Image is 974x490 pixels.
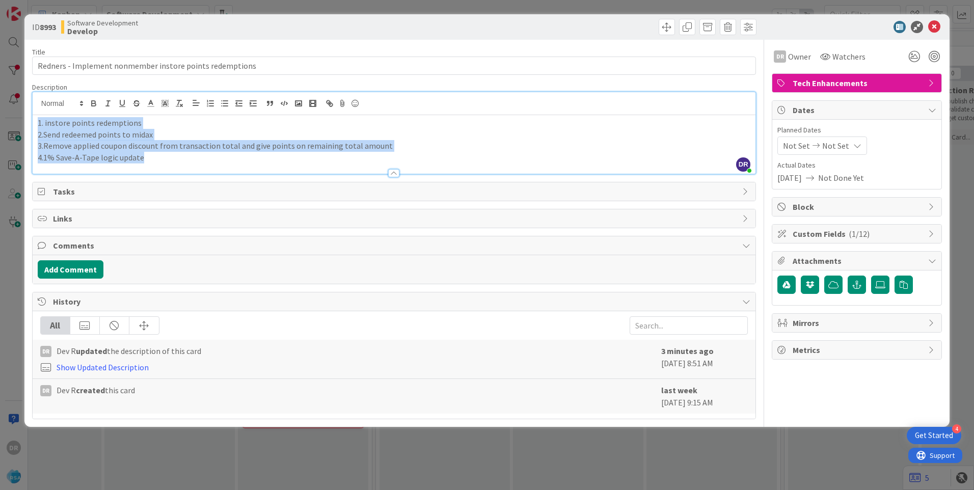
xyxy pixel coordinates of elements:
div: [DATE] 8:51 AM [661,345,748,373]
span: [DATE] [777,172,802,184]
input: Search... [630,316,748,335]
span: Dev R the description of this card [57,345,201,357]
span: Not Set [822,140,849,152]
span: Not Set [783,140,810,152]
b: last week [661,385,697,395]
p: 2.Send redeemed points to midax [38,129,750,141]
span: Tasks [53,185,737,198]
p: 4.1% Save-A-Tape logic update [38,152,750,164]
div: DR [774,50,786,63]
span: Watchers [832,50,865,63]
span: Links [53,212,737,225]
span: DR [736,157,750,172]
p: 3.Remove applied coupon discount from transaction total and give points on remaining total amount [38,140,750,152]
div: 4 [952,424,961,433]
span: Custom Fields [793,228,923,240]
div: All [41,317,70,334]
span: Planned Dates [777,125,936,135]
span: Tech Enhancements [793,77,923,89]
span: Metrics [793,344,923,356]
div: Get Started [915,430,953,441]
div: DR [40,346,51,357]
b: 3 minutes ago [661,346,714,356]
span: History [53,295,737,308]
span: Software Development [67,19,138,27]
span: ( 1/12 ) [849,229,870,239]
p: 1. instore points redemptions [38,117,750,129]
span: Block [793,201,923,213]
span: Mirrors [793,317,923,329]
span: Comments [53,239,737,252]
span: Actual Dates [777,160,936,171]
span: Owner [788,50,811,63]
div: Open Get Started checklist, remaining modules: 4 [907,427,961,444]
b: 8993 [40,22,56,32]
span: Dates [793,104,923,116]
span: Attachments [793,255,923,267]
button: Add Comment [38,260,103,279]
input: type card name here... [32,57,756,75]
span: ID [32,21,56,33]
div: [DATE] 9:15 AM [661,384,748,409]
span: Not Done Yet [818,172,864,184]
span: Support [21,2,46,14]
span: Dev R this card [57,384,135,396]
b: updated [76,346,107,356]
b: created [76,385,105,395]
span: Description [32,83,67,92]
label: Title [32,47,45,57]
b: Develop [67,27,138,35]
a: Show Updated Description [57,362,149,372]
div: DR [40,385,51,396]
